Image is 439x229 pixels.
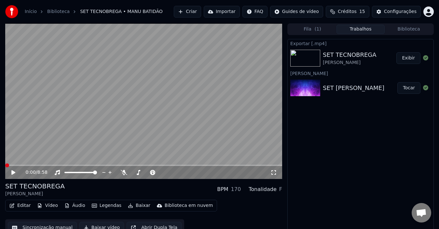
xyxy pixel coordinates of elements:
[397,82,420,94] button: Tocar
[270,6,323,18] button: Guides de vídeo
[37,169,48,176] span: 8:58
[385,25,433,34] button: Biblioteca
[25,169,41,176] div: /
[323,83,384,93] div: SET [PERSON_NAME]
[25,169,35,176] span: 0:00
[217,185,228,193] div: BPM
[249,185,277,193] div: Tonalidade
[47,8,70,15] a: Biblioteca
[5,5,18,18] img: youka
[204,6,240,18] button: Importar
[174,6,201,18] button: Criar
[288,69,433,77] div: [PERSON_NAME]
[25,8,163,15] nav: breadcrumb
[242,6,268,18] button: FAQ
[338,8,357,15] span: Créditos
[359,8,365,15] span: 15
[396,52,420,64] button: Exibir
[34,201,61,210] button: Vídeo
[89,201,124,210] button: Legendas
[165,202,213,209] div: Biblioteca em nuvem
[25,8,37,15] a: Início
[288,25,336,34] button: Fila
[5,182,65,191] div: SET TECNOBREGA
[279,185,282,193] div: F
[326,6,369,18] button: Créditos15
[7,201,33,210] button: Editar
[323,59,377,66] div: [PERSON_NAME]
[125,201,153,210] button: Baixar
[372,6,421,18] button: Configurações
[80,8,163,15] span: SET TECNOBREGA • MANU BATIDÃO
[288,39,433,47] div: Exportar [.mp4]
[323,50,377,59] div: SET TECNOBREGA
[62,201,88,210] button: Áudio
[412,203,431,223] div: Bate-papo aberto
[384,8,417,15] div: Configurações
[5,191,65,197] div: [PERSON_NAME]
[315,26,321,32] span: ( 1 )
[231,185,241,193] div: 170
[336,25,385,34] button: Trabalhos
